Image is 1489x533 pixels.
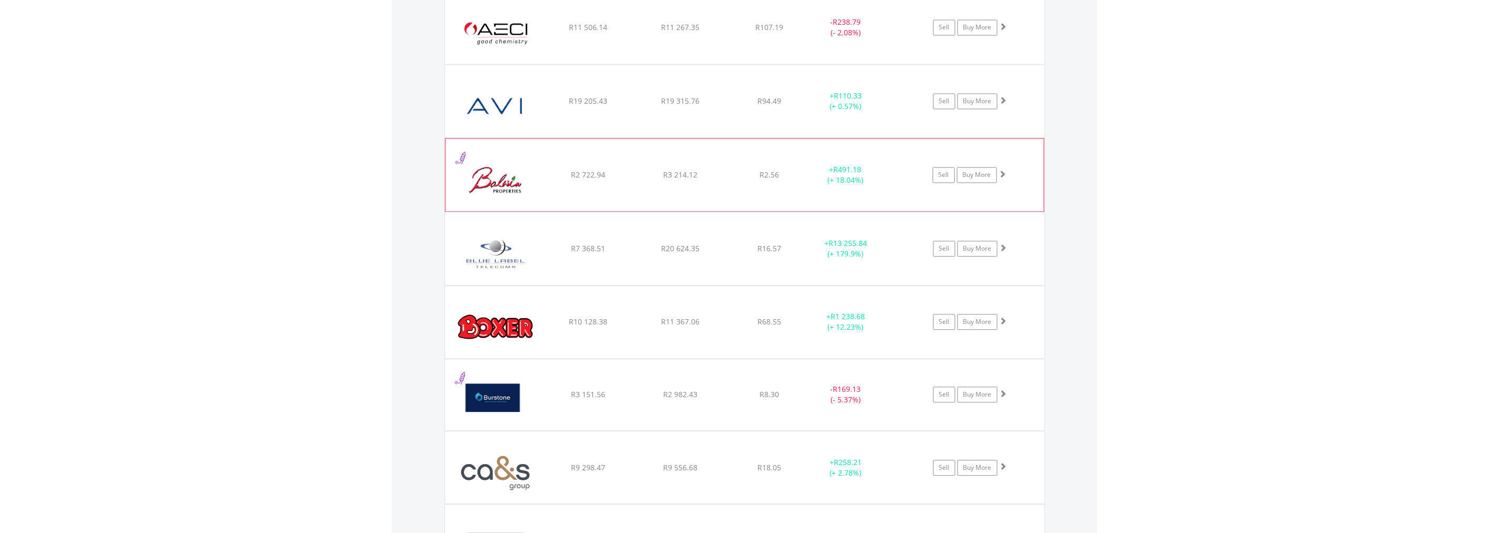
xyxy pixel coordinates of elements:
div: + (+ 0.57%) [806,91,886,112]
a: Sell [933,19,955,35]
div: + (+ 179.9%) [806,238,886,259]
a: Buy More [958,387,998,402]
a: Sell [933,241,955,256]
a: Sell [933,460,955,476]
span: R2 982.43 [663,389,697,399]
img: EQU.ZA.BOX.png [450,299,541,356]
div: - (- 2.08%) [806,17,886,38]
a: Sell [933,314,955,330]
span: R2 722.94 [571,170,605,180]
img: EQU.ZA.BTN.png [450,372,541,428]
span: R19 205.43 [569,96,607,106]
span: R16.57 [758,243,782,253]
span: R2.56 [760,170,780,180]
span: R110.33 [834,91,862,101]
span: R238.79 [833,17,861,27]
span: R169.13 [833,384,861,394]
img: EQU.ZA.BLU.png [450,225,541,282]
a: Buy More [958,19,998,35]
a: Buy More [958,314,998,330]
span: R8.30 [760,389,780,399]
a: Sell [933,167,955,183]
div: - (- 5.37%) [806,384,886,405]
span: R491.18 [834,164,862,174]
a: Buy More [958,460,998,476]
div: + (+ 18.04%) [806,164,885,185]
a: Buy More [957,167,997,183]
div: + (+ 2.78%) [806,457,886,478]
span: R11 367.06 [661,317,699,327]
span: R11 267.35 [661,22,699,32]
span: R68.55 [758,317,782,327]
span: R11 506.14 [569,22,607,32]
span: R10 128.38 [569,317,607,327]
span: R18.05 [758,462,782,472]
img: EQU.ZA.AVI.png [450,78,541,135]
a: Sell [933,93,955,109]
img: EQU.ZA.CAA.png [450,445,541,501]
span: R9 556.68 [663,462,697,472]
span: R19 315.76 [661,96,699,106]
div: + (+ 12.23%) [806,311,886,332]
span: R1 238.68 [831,311,865,321]
span: R9 298.47 [571,462,605,472]
span: R7 368.51 [571,243,605,253]
a: Sell [933,387,955,402]
span: R3 214.12 [663,170,697,180]
span: R258.21 [834,457,862,467]
a: Buy More [958,93,998,109]
span: R3 151.56 [571,389,605,399]
span: R107.19 [756,22,784,32]
span: R94.49 [758,96,782,106]
img: EQU.ZA.AFE.png [450,4,541,61]
img: EQU.ZA.BWN.png [451,152,541,209]
span: R13 255.84 [829,238,867,248]
a: Buy More [958,241,998,256]
span: R20 624.35 [661,243,699,253]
